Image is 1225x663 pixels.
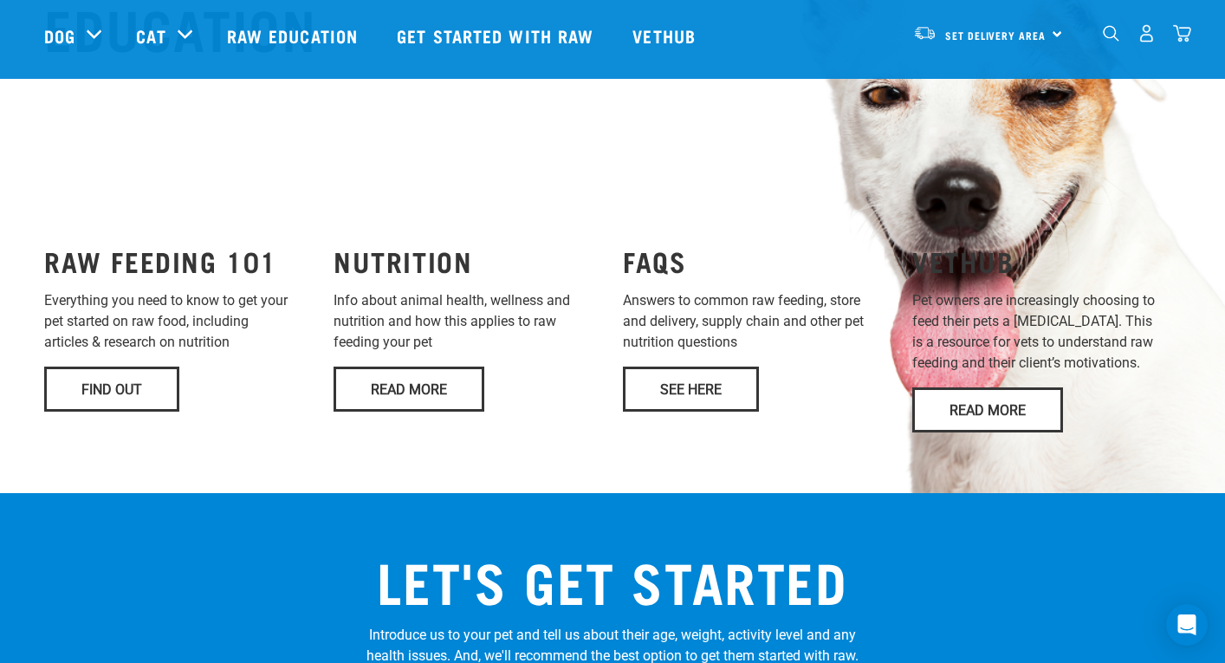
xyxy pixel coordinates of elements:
a: Read More [912,387,1063,432]
p: Answers to common raw feeding, store and delivery, supply chain and other pet nutrition questions [623,290,891,353]
div: Open Intercom Messenger [1166,604,1208,646]
h3: RAW FEEDING 101 [44,245,313,276]
h3: VETHUB [912,245,1181,276]
a: Vethub [615,1,717,70]
a: Get started with Raw [379,1,615,70]
h3: FAQS [623,245,891,276]
a: Cat [136,23,165,49]
a: See Here [623,367,759,412]
h2: LET'S GET STARTED [366,549,859,611]
p: Everything you need to know to get your pet started on raw food, including articles & research on... [44,290,313,353]
img: home-icon@2x.png [1173,24,1191,42]
img: user.png [1137,24,1156,42]
a: Raw Education [210,1,379,70]
span: Set Delivery Area [945,32,1046,38]
p: Pet owners are increasingly choosing to feed their pets a [MEDICAL_DATA]. This is a resource for ... [912,290,1181,374]
img: home-icon-1@2x.png [1103,25,1119,42]
a: Find Out [44,367,179,412]
h3: NUTRITION [334,245,602,276]
a: Dog [44,23,75,49]
img: van-moving.png [913,25,937,41]
p: Info about animal health, wellness and nutrition and how this applies to raw feeding your pet [334,290,602,353]
a: Read More [334,367,484,412]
